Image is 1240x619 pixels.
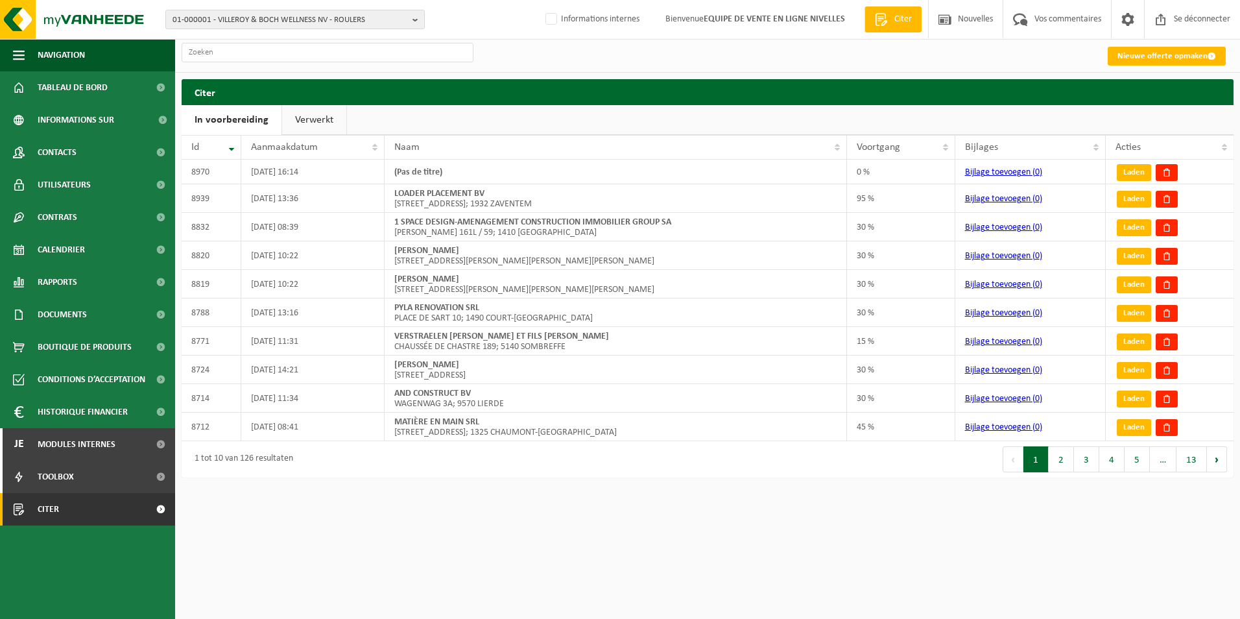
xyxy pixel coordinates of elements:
[1035,308,1040,318] span: 0
[182,79,1234,104] h2: Citer
[182,356,241,384] td: 8724
[1035,194,1040,204] span: 0
[1023,446,1049,472] button: 1
[543,10,639,29] label: Informations internes
[1035,394,1040,404] span: 0
[1035,223,1040,232] span: 0
[385,184,846,213] td: [STREET_ADDRESS]; 1932 ZAVENTEM
[38,331,132,363] span: Boutique de produits
[182,384,241,413] td: 8714
[394,417,479,427] strong: MATIÈRE EN MAIN SRL
[965,394,1042,404] a: Bijlage toevoegen (0)
[847,184,955,213] td: 95 %
[241,384,385,413] td: [DATE] 11:34
[847,327,955,356] td: 15 %
[847,356,955,384] td: 30 %
[1176,446,1207,472] button: 13
[385,241,846,270] td: [STREET_ADDRESS][PERSON_NAME][PERSON_NAME][PERSON_NAME]
[1035,337,1040,346] span: 0
[965,251,1042,261] a: Bijlage toevoegen (0)
[1117,362,1151,379] a: Laden
[847,241,955,270] td: 30 %
[394,189,484,199] strong: LOADER PLACEMENT BV
[665,14,845,24] font: Bienvenue
[394,360,459,370] strong: [PERSON_NAME]
[385,356,846,384] td: [STREET_ADDRESS]
[1035,365,1040,375] span: 0
[241,184,385,213] td: [DATE] 13:36
[1035,251,1040,261] span: 0
[385,327,846,356] td: CHAUSSÉE DE CHASTRE 189; 5140 SOMBREFFE
[965,142,998,152] span: Bijlages
[394,332,609,341] strong: VERSTRAELEN [PERSON_NAME] ET FILS [PERSON_NAME]
[965,422,1042,432] a: Bijlage toevoegen (0)
[1117,305,1151,322] a: Laden
[38,428,115,461] span: Modules internes
[38,201,77,234] span: Contrats
[241,213,385,241] td: [DATE] 08:39
[704,14,845,24] strong: EQUIPE DE VENTE EN LIGNE NIVELLES
[182,184,241,213] td: 8939
[38,39,85,71] span: Navigation
[965,194,1042,204] a: Bijlage toevoegen (0)
[182,105,281,135] a: In voorbereiding
[385,413,846,441] td: [STREET_ADDRESS]; 1325 CHAUMONT-[GEOGRAPHIC_DATA]
[1108,47,1226,66] a: Nieuwe offerte opmaken
[847,384,955,413] td: 30 %
[891,13,915,26] span: Citer
[241,356,385,384] td: [DATE] 14:21
[385,270,846,298] td: [STREET_ADDRESS][PERSON_NAME][PERSON_NAME][PERSON_NAME]
[1117,334,1151,350] a: Laden
[191,142,199,152] span: Id
[38,136,77,169] span: Contacts
[182,160,241,184] td: 8970
[38,298,87,331] span: Documents
[241,270,385,298] td: [DATE] 10:22
[385,213,846,241] td: [PERSON_NAME] 161L / 59; 1410 [GEOGRAPHIC_DATA]
[241,160,385,184] td: [DATE] 16:14
[385,384,846,413] td: WAGENWAG 3A; 9570 LIERDE
[847,213,955,241] td: 30 %
[1035,280,1040,289] span: 0
[38,104,150,136] span: Informations sur l’entreprise
[847,413,955,441] td: 45 %
[1117,419,1151,436] a: Laden
[173,10,407,30] span: 01-000001 - VILLEROY & BOCH WELLNESS NV - ROULERS
[965,223,1042,232] a: Bijlage toevoegen (0)
[965,280,1042,289] a: Bijlage toevoegen (0)
[385,298,846,327] td: PLACE DE SART 10; 1490 COURT-[GEOGRAPHIC_DATA]
[282,105,346,135] a: Verwerkt
[965,365,1042,375] a: Bijlage toevoegen (0)
[38,169,91,201] span: Utilisateurs
[182,327,241,356] td: 8771
[182,241,241,270] td: 8820
[13,428,25,461] span: Je
[182,298,241,327] td: 8788
[394,142,420,152] span: Naam
[38,493,59,526] span: Citer
[1150,446,1176,472] span: …
[241,327,385,356] td: [DATE] 11:31
[847,298,955,327] td: 30 %
[182,213,241,241] td: 8832
[188,448,293,471] div: 1 tot 10 van 126 resultaten
[182,270,241,298] td: 8819
[1099,446,1125,472] button: 4
[1125,446,1150,472] button: 5
[165,10,425,29] button: 01-000001 - VILLEROY & BOCH WELLNESS NV - ROULERS
[965,337,1042,346] a: Bijlage toevoegen (0)
[1035,422,1040,432] span: 0
[847,270,955,298] td: 30 %
[1035,167,1040,177] span: 0
[182,413,241,441] td: 8712
[965,167,1042,177] a: Bijlage toevoegen (0)
[38,234,85,266] span: Calendrier
[394,389,471,398] strong: AND CONSTRUCT BV
[1117,219,1151,236] a: Laden
[394,167,442,177] strong: (Pas de titre)
[38,396,128,428] span: Historique financier
[1117,52,1208,60] font: Nieuwe offerte opmaken
[1003,446,1023,472] button: Previous
[394,303,479,313] strong: PYLA RENOVATION SRL
[1117,391,1151,407] a: Laden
